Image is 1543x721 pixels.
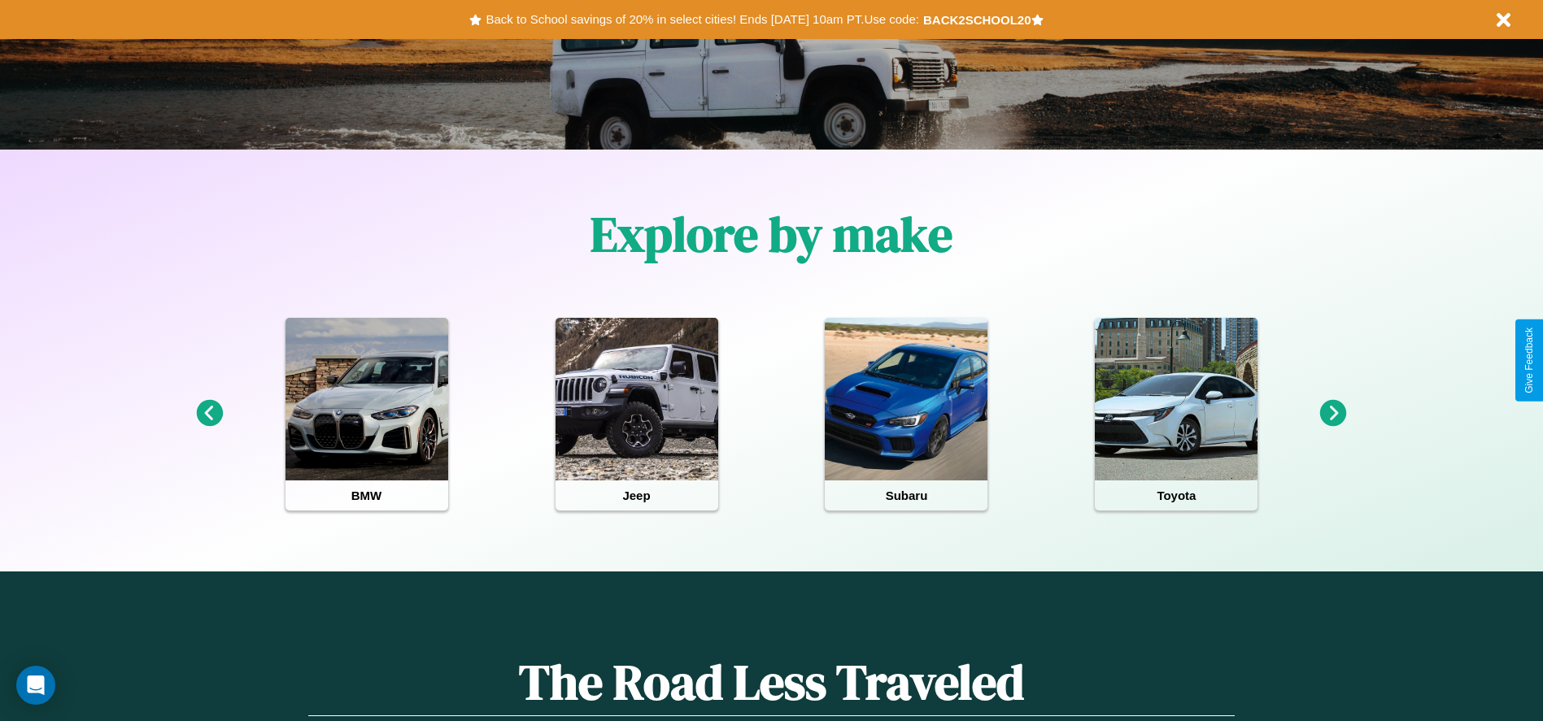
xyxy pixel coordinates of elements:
[285,480,448,510] h4: BMW
[482,8,922,31] button: Back to School savings of 20% in select cities! Ends [DATE] 10am PT.Use code:
[923,13,1031,27] b: BACK2SCHOOL20
[825,480,987,510] h4: Subaru
[16,666,55,705] div: Open Intercom Messenger
[1095,480,1258,510] h4: Toyota
[1523,328,1535,393] div: Give Feedback
[556,480,718,510] h4: Jeep
[308,649,1234,716] h1: The Road Less Traveled
[591,201,952,267] h1: Explore by make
